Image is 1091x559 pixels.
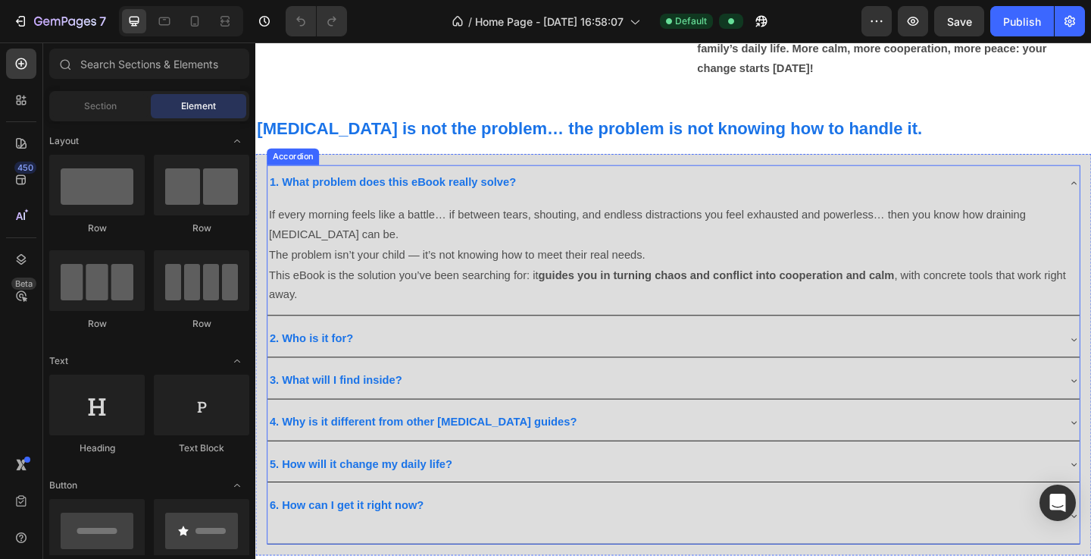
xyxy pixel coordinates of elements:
[1039,485,1076,521] div: Open Intercom Messenger
[84,99,117,113] span: Section
[308,247,695,259] strong: guides you in turning chaos and conflict into cooperation and calm
[49,49,249,79] input: Search Sections & Elements
[934,6,984,36] button: Save
[225,473,249,498] span: Toggle open
[49,134,79,148] span: Layout
[15,452,214,465] strong: 5. How will it change my daily life?
[675,14,707,28] span: Default
[255,42,1091,559] iframe: Design area
[14,162,36,174] div: 450
[15,407,349,419] strong: 4. Why is it different from other [MEDICAL_DATA] guides?
[154,317,249,331] div: Row
[15,361,159,374] strong: 3. What will I find inside?
[49,221,145,235] div: Row
[15,316,106,328] strong: 2. Who is it for?
[49,441,145,455] div: Heading
[11,278,36,290] div: Beta
[15,118,66,131] div: Accordion
[49,479,77,492] span: Button
[947,15,972,28] span: Save
[225,349,249,373] span: Toggle open
[154,221,249,235] div: Row
[225,129,249,153] span: Toggle open
[99,12,106,30] p: 7
[49,317,145,331] div: Row
[15,497,183,510] strong: 6. How can I get it right now?
[468,14,472,30] span: /
[990,6,1054,36] button: Publish
[181,99,216,113] span: Element
[49,354,68,368] span: Text
[15,146,283,159] strong: 1. What problem does this eBook really solve?
[14,177,895,286] p: If every morning feels like a battle… if between tears, shouting, and endless distractions you fe...
[2,83,725,104] strong: [MEDICAL_DATA] is not the problem… the problem is not knowing how to handle it.
[475,14,624,30] span: Home Page - [DATE] 16:58:07
[154,441,249,455] div: Text Block
[1003,14,1041,30] div: Publish
[6,6,113,36] button: 7
[286,6,347,36] div: Undo/Redo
